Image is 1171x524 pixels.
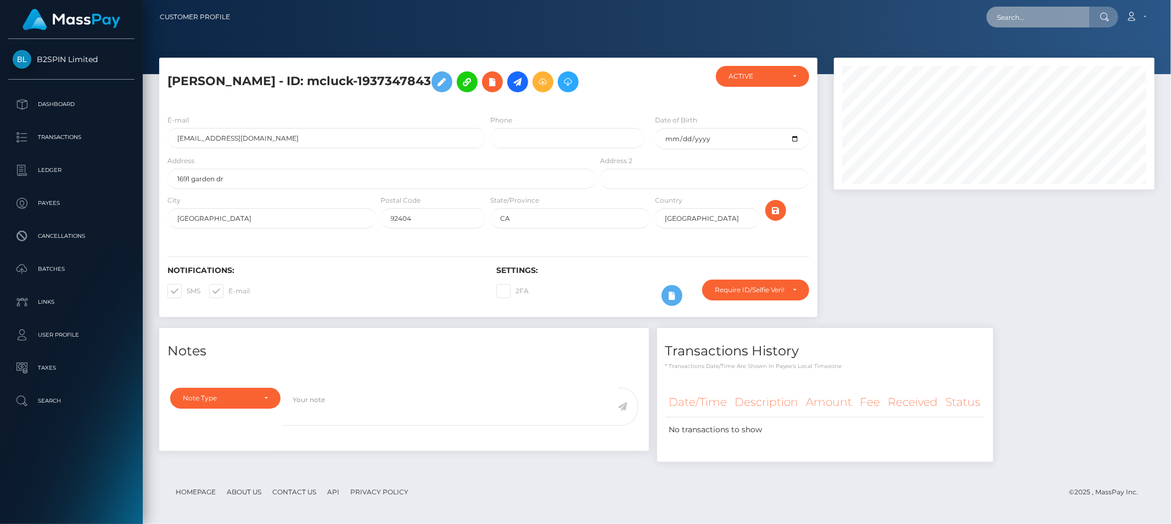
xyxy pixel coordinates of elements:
h4: Transactions History [665,342,985,361]
label: E-mail [209,284,250,298]
a: Taxes [8,354,135,382]
th: Status [942,387,985,417]
h4: Notes [167,342,641,361]
a: Ledger [8,157,135,184]
th: Amount [803,387,856,417]
label: 2FA [496,284,529,298]
label: SMS [167,284,200,298]
label: Address 2 [600,156,632,166]
th: Fee [856,387,884,417]
p: User Profile [13,327,130,343]
button: ACTIVE [716,66,809,87]
p: Batches [13,261,130,277]
th: Description [731,387,803,417]
a: Homepage [171,483,220,500]
label: Postal Code [381,196,421,205]
p: Dashboard [13,96,130,113]
a: User Profile [8,321,135,349]
p: * Transactions date/time are shown in payee's local timezone [665,362,985,370]
div: ACTIVE [729,72,784,81]
th: Received [884,387,942,417]
div: Require ID/Selfie Verification [715,286,784,294]
label: Phone [490,115,512,125]
a: Contact Us [268,483,321,500]
label: City [167,196,181,205]
label: E-mail [167,115,189,125]
td: No transactions to show [665,417,985,443]
img: MassPay Logo [23,9,120,30]
label: Address [167,156,194,166]
button: Note Type [170,388,281,409]
p: Search [13,393,130,409]
a: Links [8,288,135,316]
label: State/Province [490,196,539,205]
a: Customer Profile [160,5,230,29]
p: Taxes [13,360,130,376]
a: Batches [8,255,135,283]
button: Require ID/Selfie Verification [702,280,809,300]
p: Ledger [13,162,130,179]
img: B2SPIN Limited [13,50,31,69]
label: Country [655,196,682,205]
p: Transactions [13,129,130,146]
th: Date/Time [665,387,731,417]
a: Privacy Policy [346,483,413,500]
a: Cancellations [8,222,135,250]
a: About Us [222,483,266,500]
span: B2SPIN Limited [8,54,135,64]
h6: Notifications: [167,266,480,275]
label: Date of Birth [655,115,697,125]
p: Cancellations [13,228,130,244]
input: Search... [987,7,1090,27]
a: API [323,483,344,500]
a: Transactions [8,124,135,151]
a: Dashboard [8,91,135,118]
a: Payees [8,189,135,217]
a: Initiate Payout [507,71,528,92]
div: Note Type [183,394,255,403]
h5: [PERSON_NAME] - ID: mcluck-1937347843 [167,66,590,98]
p: Payees [13,195,130,211]
h6: Settings: [496,266,809,275]
p: Links [13,294,130,310]
div: © 2025 , MassPay Inc. [1069,486,1146,498]
a: Search [8,387,135,415]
